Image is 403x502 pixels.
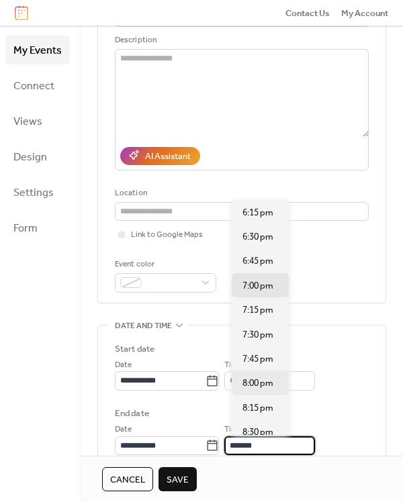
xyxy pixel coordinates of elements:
div: Location [115,187,366,200]
span: Settings [13,183,54,203]
span: 6:15 pm [242,206,273,219]
span: Views [13,111,42,132]
span: Contact Us [285,7,330,20]
a: Form [5,213,70,242]
span: 7:30 pm [242,328,273,342]
span: 6:45 pm [242,254,273,268]
a: Settings [5,178,70,207]
a: Design [5,142,70,171]
a: My Events [5,36,70,64]
button: AI Assistant [120,147,200,164]
span: 7:00 pm [242,279,273,293]
span: Form [13,218,38,239]
span: Connect [13,76,54,97]
span: Cancel [110,473,145,487]
div: End date [115,407,149,420]
img: logo [15,5,28,20]
span: Time [224,423,242,436]
span: Time [224,358,242,372]
span: Save [167,473,189,487]
span: 8:00 pm [242,376,273,390]
span: 7:15 pm [242,303,273,317]
span: Link to Google Maps [131,228,203,242]
a: Connect [5,71,70,100]
span: Design [13,147,47,168]
a: Contact Us [285,6,330,19]
div: AI Assistant [145,150,191,163]
div: Start date [115,342,154,356]
span: 8:15 pm [242,401,273,415]
span: My Account [341,7,388,20]
a: My Account [341,6,388,19]
span: Date [115,423,132,436]
span: 6:30 pm [242,230,273,244]
button: Cancel [102,467,153,491]
div: Event color [115,258,214,271]
span: My Events [13,40,62,61]
button: Save [159,467,197,491]
span: 8:30 pm [242,425,273,439]
div: Description [115,34,366,47]
span: Date and time [115,319,172,332]
span: 7:45 pm [242,352,273,366]
span: Date [115,358,132,372]
a: Views [5,107,70,136]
